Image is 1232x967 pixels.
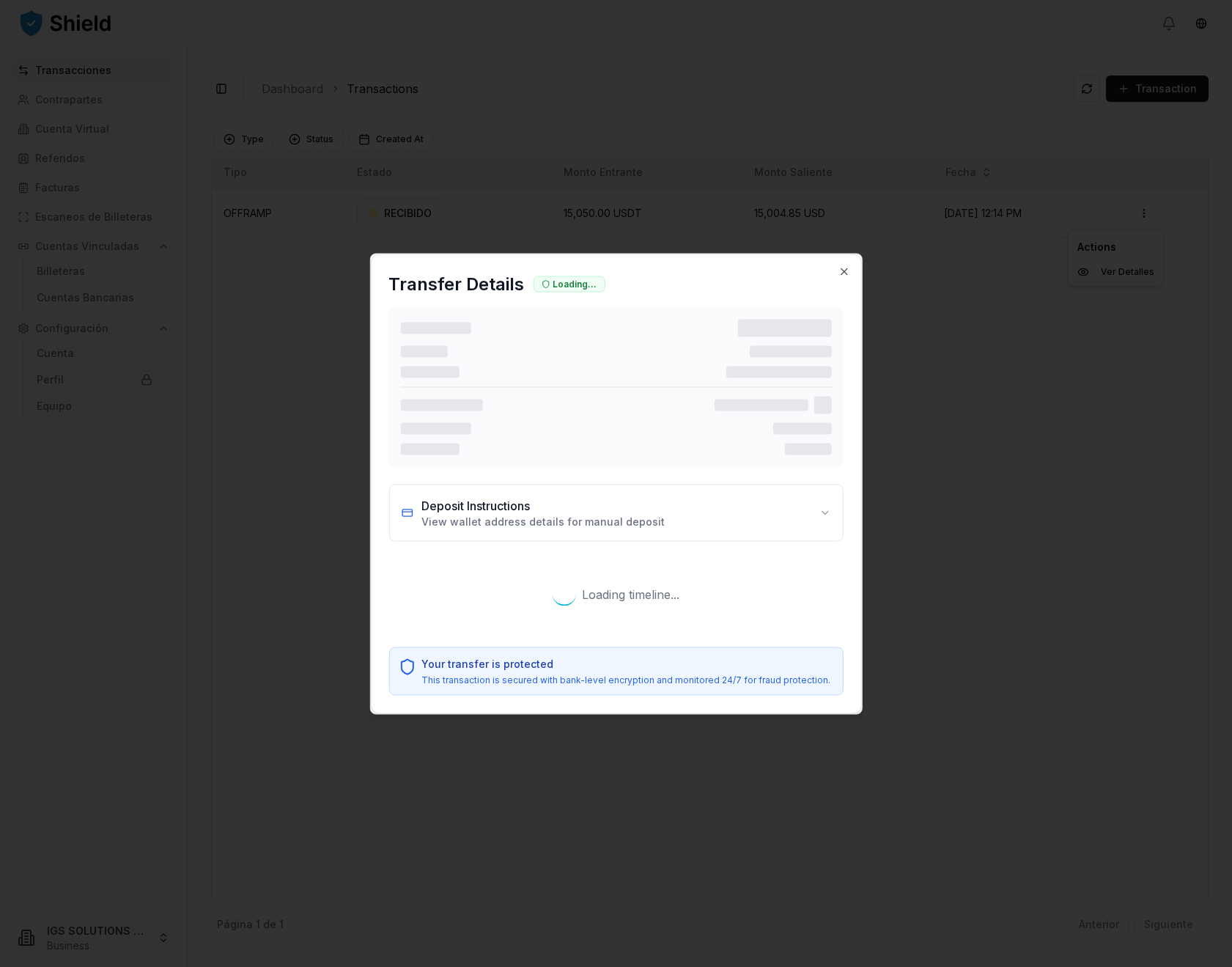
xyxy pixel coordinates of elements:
span: Loading timeline... [582,585,679,603]
p: This transaction is secured with bank-level encryption and monitored 24/7 for fraud protection. [421,674,830,685]
p: Your transfer is protected [421,656,830,671]
p: View wallet address details for manual deposit [421,514,665,529]
h2: Transfer Details [388,272,524,295]
button: Deposit InstructionsView wallet address details for manual deposit [389,485,842,540]
h3: Deposit Instructions [421,496,665,514]
div: Loading... [533,276,605,292]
